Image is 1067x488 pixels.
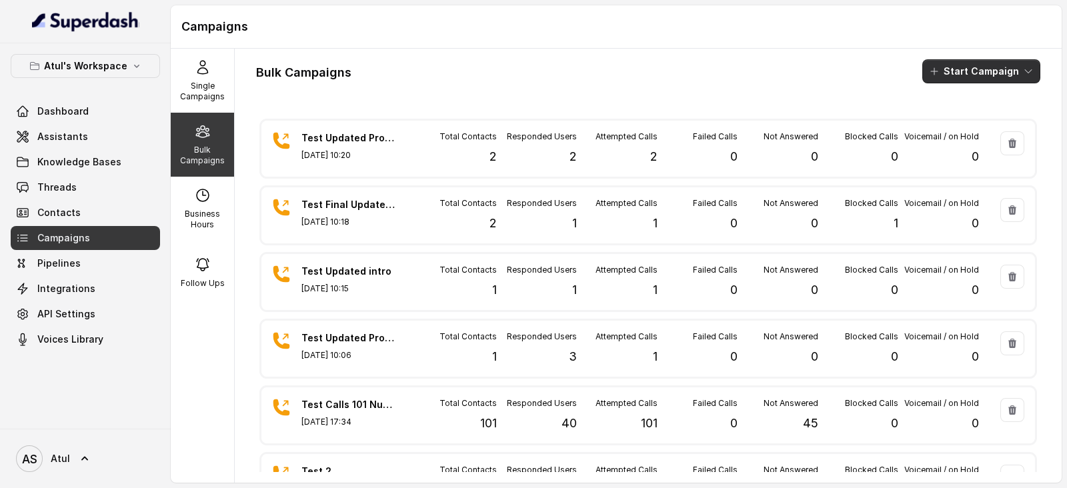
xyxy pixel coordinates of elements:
span: Integrations [37,282,95,295]
p: Blocked Calls [845,465,898,475]
p: Test Final Updated Prompt [301,198,395,211]
a: Threads [11,175,160,199]
p: 0 [730,281,738,299]
p: Attempted Calls [596,198,658,209]
p: Total Contacts [439,198,497,209]
p: 0 [811,147,818,166]
span: Contacts [37,206,81,219]
a: Integrations [11,277,160,301]
p: 2 [650,147,658,166]
p: 45 [803,414,818,433]
p: Total Contacts [439,131,497,142]
p: Failed Calls [693,198,738,209]
p: Test 2 [301,465,395,478]
p: Follow Ups [181,278,225,289]
p: Attempted Calls [596,331,658,342]
p: Responded Users [507,398,577,409]
p: Voicemail / on Hold [904,331,979,342]
p: Blocked Calls [845,265,898,275]
p: Not Answered [764,131,818,142]
p: 0 [972,347,979,366]
p: Test Updated Prompt again [301,131,395,145]
p: Business Hours [176,209,229,230]
p: 0 [891,281,898,299]
p: Test Updated Prompt [301,331,395,345]
a: Pipelines [11,251,160,275]
p: 0 [891,347,898,366]
p: Failed Calls [693,265,738,275]
span: Pipelines [37,257,81,270]
p: [DATE] 17:34 [301,417,395,427]
p: Total Contacts [439,265,497,275]
p: Voicemail / on Hold [904,465,979,475]
p: 0 [730,347,738,366]
p: Not Answered [764,265,818,275]
p: Attempted Calls [596,465,658,475]
a: Assistants [11,125,160,149]
span: API Settings [37,307,95,321]
p: 101 [480,414,497,433]
p: Not Answered [764,465,818,475]
p: 0 [972,281,979,299]
p: 0 [730,147,738,166]
a: Campaigns [11,226,160,250]
p: 1 [492,347,497,366]
p: Total Contacts [439,331,497,342]
p: 0 [972,147,979,166]
p: Blocked Calls [845,131,898,142]
p: Total Contacts [439,465,497,475]
p: Voicemail / on Hold [904,198,979,209]
p: 101 [641,414,658,433]
span: Atul [51,452,70,465]
p: Not Answered [764,198,818,209]
h1: Bulk Campaigns [256,62,351,83]
p: Failed Calls [693,465,738,475]
p: [DATE] 10:18 [301,217,395,227]
a: API Settings [11,302,160,326]
p: 0 [891,414,898,433]
h1: Campaigns [181,16,1051,37]
img: light.svg [32,11,139,32]
p: Blocked Calls [845,331,898,342]
p: [DATE] 10:06 [301,350,395,361]
button: Atul's Workspace [11,54,160,78]
p: Attempted Calls [596,131,658,142]
p: 1 [492,281,497,299]
p: 2 [489,214,497,233]
p: Single Campaigns [176,81,229,102]
p: 0 [730,214,738,233]
span: Dashboard [37,105,89,118]
p: Blocked Calls [845,198,898,209]
a: Voices Library [11,327,160,351]
p: Voicemail / on Hold [904,398,979,409]
p: Responded Users [507,465,577,475]
p: Failed Calls [693,331,738,342]
p: 2 [570,147,577,166]
p: 1 [653,281,658,299]
p: Not Answered [764,331,818,342]
p: 3 [569,347,577,366]
span: Campaigns [37,231,90,245]
p: Voicemail / on Hold [904,131,979,142]
p: Failed Calls [693,131,738,142]
p: Attempted Calls [596,398,658,409]
p: Blocked Calls [845,398,898,409]
p: Bulk Campaigns [176,145,229,166]
p: [DATE] 10:20 [301,150,395,161]
p: 1 [653,347,658,366]
p: Responded Users [507,131,577,142]
p: [DATE] 10:15 [301,283,395,294]
p: Responded Users [507,198,577,209]
span: Threads [37,181,77,194]
p: Responded Users [507,265,577,275]
a: Atul [11,440,160,477]
p: 0 [811,214,818,233]
p: Atul's Workspace [44,58,127,74]
p: 40 [562,414,577,433]
span: Assistants [37,130,88,143]
a: Dashboard [11,99,160,123]
p: Test Calls 101 Numbers [301,398,395,411]
a: Contacts [11,201,160,225]
p: Failed Calls [693,398,738,409]
button: Start Campaign [922,59,1040,83]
